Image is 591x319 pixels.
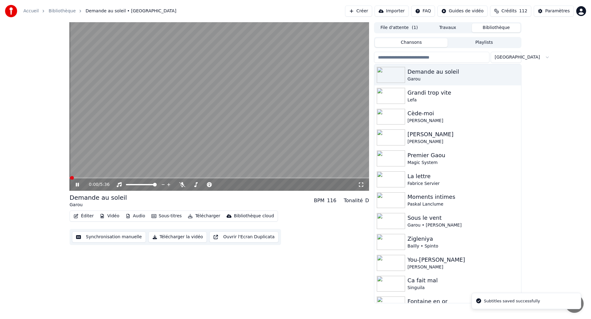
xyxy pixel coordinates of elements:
div: Magic System [408,160,519,166]
button: Audio [123,212,148,220]
span: ( 1 ) [412,25,418,31]
button: Guides de vidéo [437,6,488,17]
div: Singuila [408,285,519,291]
div: Tonalité [344,197,363,204]
button: Bibliothèque [472,23,521,32]
button: Sous-titres [149,212,184,220]
div: Bailly • Spinto [408,243,519,249]
button: Éditer [71,212,96,220]
a: Bibliothèque [49,8,76,14]
div: [PERSON_NAME] [408,139,519,145]
img: youka [5,5,17,17]
div: Paskal Lanclume [408,201,519,207]
button: Télécharger [185,212,223,220]
button: File d'attente [375,23,424,32]
div: La lettre [408,172,519,181]
span: Demande au soleil • [GEOGRAPHIC_DATA] [86,8,176,14]
div: Lefa [408,97,519,103]
span: [GEOGRAPHIC_DATA] [495,54,540,60]
div: Fontaine en or [408,297,519,306]
nav: breadcrumb [23,8,176,14]
div: [PERSON_NAME] [408,130,519,139]
button: Paramètres [534,6,574,17]
button: Travaux [424,23,472,32]
button: Créer [345,6,372,17]
div: Zigleniya [408,235,519,243]
div: Moments intimes [408,193,519,201]
a: Accueil [23,8,39,14]
div: You-[PERSON_NAME] [408,256,519,264]
div: [PERSON_NAME] [408,118,519,124]
div: Fabrice Servier [408,181,519,187]
button: FAQ [411,6,435,17]
button: Importer [375,6,409,17]
div: Paramètres [545,8,570,14]
div: Grandi trop vite [408,88,519,97]
div: Garou • [PERSON_NAME] [408,222,519,228]
span: Crédits [501,8,517,14]
div: Cède-moi [408,109,519,118]
div: Garou [408,76,519,82]
div: Demande au soleil [408,67,519,76]
button: Crédits112 [490,6,531,17]
div: Ca fait mal [408,276,519,285]
button: Télécharger la vidéo [148,231,207,243]
span: 5:36 [100,182,110,188]
button: Chansons [375,38,448,47]
div: D [365,197,369,204]
div: Bibliothèque cloud [234,213,274,219]
div: BPM [314,197,324,204]
button: Playlists [448,38,521,47]
div: 116 [327,197,336,204]
button: Vidéo [97,212,122,220]
div: Sous le vent [408,214,519,222]
div: Demande au soleil [70,193,127,202]
div: / [89,182,104,188]
div: Garou [70,202,127,208]
button: Synchronisation manuelle [72,231,146,243]
span: 0:00 [89,182,98,188]
button: Ouvrir l'Ecran Duplicata [209,231,279,243]
div: Subtitles saved successfully [484,298,540,304]
div: Premier Gaou [408,151,519,160]
div: [PERSON_NAME] [408,264,519,270]
span: 112 [519,8,527,14]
